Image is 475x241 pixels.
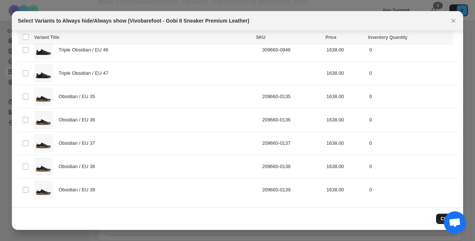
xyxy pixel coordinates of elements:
[448,16,459,26] button: Close
[367,85,457,108] td: 0
[367,62,457,85] td: 0
[324,108,367,132] td: 1638.00
[324,132,367,155] td: 1638.00
[34,41,53,59] img: 309660-09_side_d42dd92d-0141-4b31-96a8-0c99767e95c6.jpg
[367,39,457,62] td: 0
[34,181,53,199] img: 309660-01_side_1.jpg
[260,178,324,202] td: 209660-0139
[324,62,367,85] td: 1638.00
[34,64,53,83] img: 309660-09_side_d42dd92d-0141-4b31-96a8-0c99767e95c6.jpg
[324,85,367,108] td: 1638.00
[367,178,457,202] td: 0
[34,87,53,106] img: 309660-01_side_1.jpg
[260,39,324,62] td: 309660-0946
[324,155,367,178] td: 1638.00
[18,17,249,24] h2: Select Variants to Always hide/Always show (Vivobarefoot - Gobi II Sneaker Premium Leather)
[260,85,324,108] td: 209660-0135
[367,132,457,155] td: 0
[324,39,367,62] td: 1638.00
[440,216,453,222] span: Close
[260,155,324,178] td: 209660-0138
[260,132,324,155] td: 209660-0137
[444,211,466,234] div: Open chat
[367,155,457,178] td: 0
[324,178,367,202] td: 1638.00
[260,108,324,132] td: 209660-0136
[59,93,99,100] span: Obsidian / EU 35
[325,35,336,40] span: Price
[34,111,53,129] img: 309660-01_side_1.jpg
[59,70,112,77] span: Triple Obsidian / EU 47
[59,46,112,54] span: Triple Obsidian / EU 46
[256,35,265,40] span: SKU
[59,140,99,147] span: Obsidian / EU 37
[368,35,407,40] span: Inventory Quantity
[367,108,457,132] td: 0
[59,163,99,170] span: Obsidian / EU 38
[436,214,457,224] button: Close
[34,35,59,40] span: Variant Title
[59,186,99,194] span: Obsidian / EU 39
[34,157,53,176] img: 309660-01_side_1.jpg
[34,134,53,153] img: 309660-01_side_1.jpg
[59,116,99,124] span: Obsidian / EU 36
